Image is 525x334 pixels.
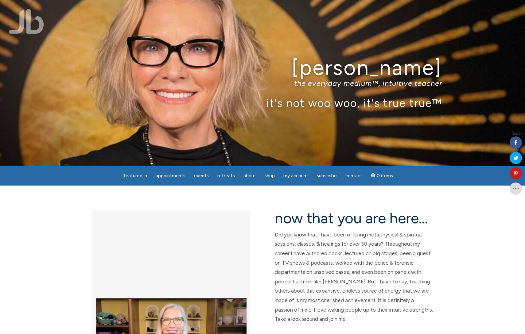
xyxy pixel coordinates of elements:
span: featured in [123,173,147,179]
span: Events [194,173,209,179]
p: it's not woo woo, it's true true™ [83,96,442,109]
a: Appointments [152,170,189,182]
span: Appointments [156,173,185,179]
span: Shop [265,173,275,179]
img: Jamie Butler. The Everyday Medium [9,9,44,34]
span: Subscribe [317,173,337,179]
span: Contact [345,173,362,179]
span: About [243,173,256,179]
a: featured in [120,170,151,182]
span: 0 items [377,174,393,178]
a: Cart0 items [367,169,397,182]
i: Cart [371,173,377,179]
p: the everyday medium™, intuitive teacher [83,79,442,88]
h2: now that you are here… [275,210,433,226]
span: Shares [512,132,522,135]
p: Did you know that I have been offering metaphysical & spiritual sessions, classes, & healings for... [275,230,433,324]
h1: [PERSON_NAME] [83,56,442,79]
a: Subscribe [313,170,340,182]
a: Shop [261,170,278,182]
a: About [240,170,260,182]
span: Retreats [217,173,235,179]
a: Contact [342,170,366,182]
a: My Account [280,170,312,182]
a: Retreats [214,170,239,182]
span: My Account [283,173,308,179]
a: Events [190,170,212,182]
